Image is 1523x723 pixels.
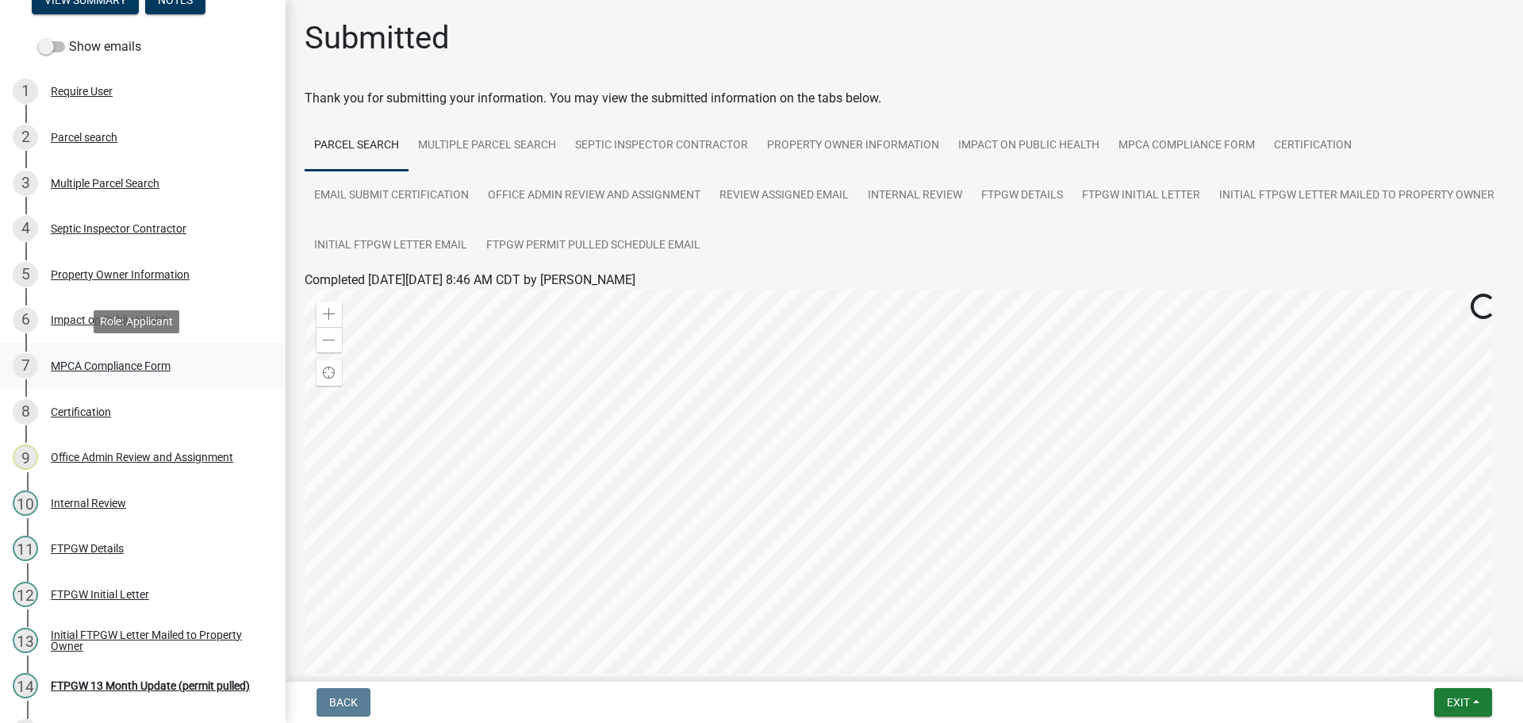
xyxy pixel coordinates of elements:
div: 5 [13,262,38,287]
div: 7 [13,353,38,379]
span: Back [329,696,358,709]
div: FTPGW Initial Letter [51,589,149,600]
div: 1 [13,79,38,104]
div: Thank you for submitting your information. You may view the submitted information on the tabs below. [305,89,1504,108]
div: Septic Inspector Contractor [51,223,186,234]
div: Property Owner Information [51,269,190,280]
a: FTPGW Permit Pulled Schedule Email [477,221,710,271]
a: Office Admin Review and Assignment [478,171,710,221]
button: Back [316,688,370,717]
a: FTPGW Details [972,171,1072,221]
a: Property Owner Information [758,121,949,171]
a: Parcel search [305,121,409,171]
div: Initial FTPGW Letter Mailed to Property Owner [51,629,260,652]
div: FTPGW Details [51,543,124,554]
a: Certification [1264,121,1361,171]
div: Zoom out [316,327,342,352]
div: 10 [13,490,38,516]
div: FTPGW 13 Month Update (permit pulled) [51,680,250,691]
a: Septic Inspector Contractor [566,121,758,171]
div: 3 [13,171,38,196]
div: 12 [13,582,38,607]
label: Show emails [38,37,141,56]
a: MPCA Compliance Form [1109,121,1264,171]
a: FTPGW Initial Letter [1072,171,1210,221]
div: 13 [13,628,38,653]
div: Office Admin Review and Assignment [51,452,233,463]
a: Esri [1485,675,1500,686]
a: Internal Review [858,171,972,221]
div: Parcel search [51,132,117,143]
div: MPCA Compliance Form [51,360,171,371]
a: Impact on Public Health [949,121,1109,171]
div: 6 [13,307,38,333]
div: 9 [13,444,38,470]
div: Require User [51,86,113,97]
div: Role: Applicant [94,310,179,333]
div: Impact on Public Health [51,314,168,325]
a: Multiple Parcel Search [409,121,566,171]
div: 8 [13,399,38,425]
div: Internal Review [51,498,126,509]
div: Multiple Parcel Search [51,178,159,189]
div: 4 [13,216,38,241]
div: 2 [13,125,38,150]
div: 14 [13,673,38,698]
a: Initial FTPGW Letter Email [305,221,477,271]
div: Find my location [316,360,342,386]
span: Exit [1447,696,1470,709]
a: Review Assigned Email [710,171,858,221]
a: Email Submit Certification [305,171,478,221]
div: 11 [13,536,38,561]
div: Certification [51,406,111,417]
h1: Submitted [305,19,450,57]
span: Completed [DATE][DATE] 8:46 AM CDT by [PERSON_NAME] [305,272,635,287]
a: Initial FTPGW Letter Mailed to Property Owner [1210,171,1504,221]
div: Powered by [1426,674,1504,686]
button: Exit [1434,688,1492,717]
div: Zoom in [316,302,342,327]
